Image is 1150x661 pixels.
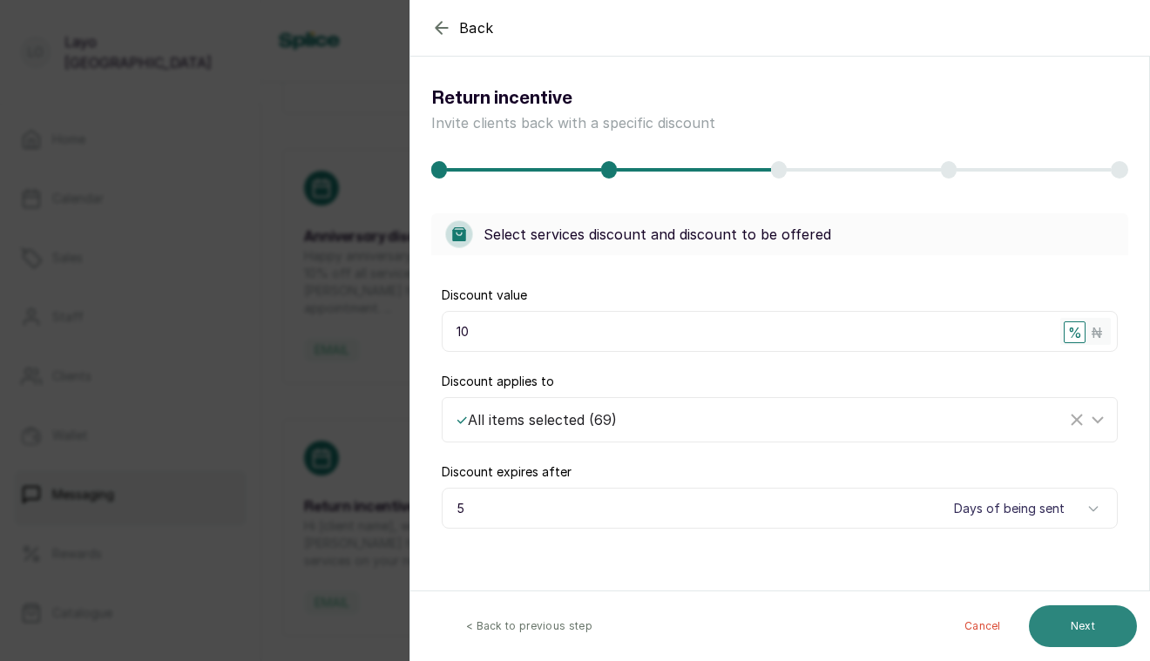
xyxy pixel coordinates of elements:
button: Back [431,17,494,38]
span: ✓ [456,411,468,428]
div: All items selected ( 69 ) [456,409,1066,430]
label: Discount value [442,287,527,304]
button: Clear Selected [1066,409,1087,430]
label: Discount expires after [442,463,572,481]
button: < Back to previous step [424,605,634,647]
select: Time unit for discount expiration [947,493,1107,524]
span: Back [459,17,494,38]
h1: Return incentive [431,84,572,112]
input: 0 [442,311,1118,352]
label: Discount applies to [442,373,554,390]
button: Cancel [950,605,1015,647]
p: Invite clients back with a specific discount [431,112,715,133]
button: Next [1029,605,1137,647]
input: 0 [442,488,1118,529]
span: ₦ [1091,322,1103,343]
p: Select services discount and discount to be offered [484,224,831,245]
span: % [1068,322,1082,343]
